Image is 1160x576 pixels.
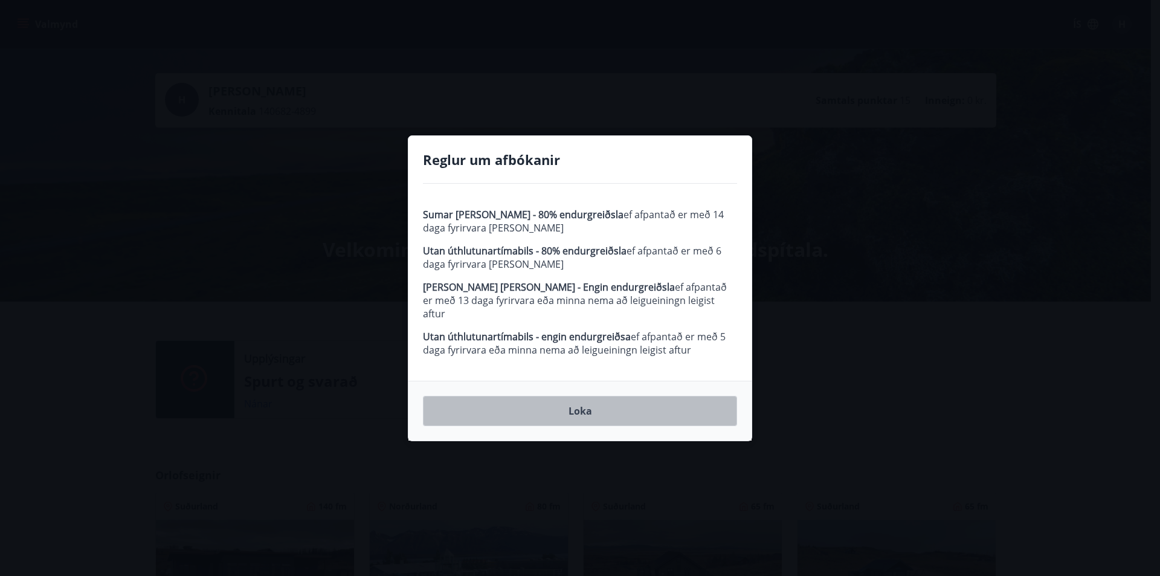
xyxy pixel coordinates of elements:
[423,208,737,235] p: ef afpantað er með 14 daga fyrirvara [PERSON_NAME]
[423,208,623,221] strong: Sumar [PERSON_NAME] - 80% endurgreiðsla
[423,244,627,257] strong: Utan úthlutunartímabils - 80% endurgreiðsla
[423,280,737,320] p: ef afpantað er með 13 daga fyrirvara eða minna nema að leigueiningn leigist aftur
[423,330,737,357] p: ef afpantað er með 5 daga fyrirvara eða minna nema að leigueiningn leigist aftur
[423,280,675,294] strong: [PERSON_NAME] [PERSON_NAME] - Engin endurgreiðsla
[423,150,737,169] h4: Reglur um afbókanir
[423,244,737,271] p: ef afpantað er með 6 daga fyrirvara [PERSON_NAME]
[423,396,737,426] button: Loka
[423,330,631,343] strong: Utan úthlutunartímabils - engin endurgreiðsa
